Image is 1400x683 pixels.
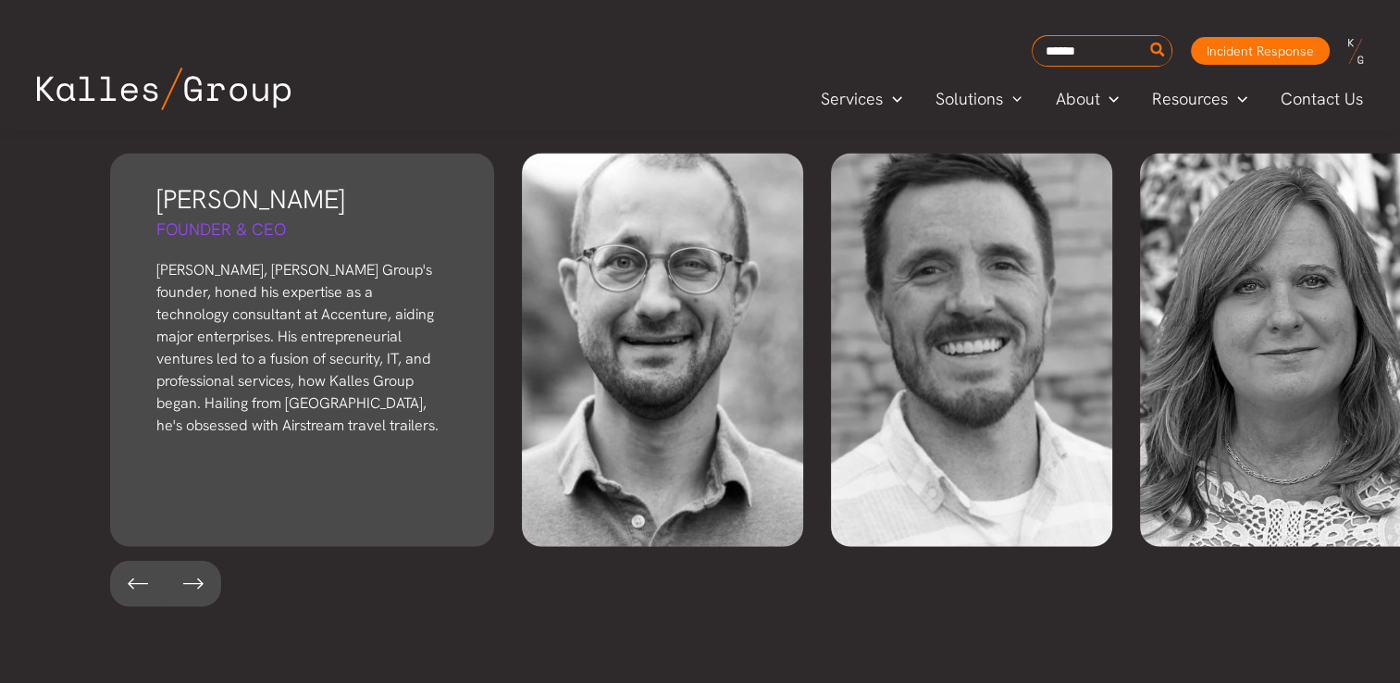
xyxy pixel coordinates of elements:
a: Incident Response [1191,37,1330,65]
h5: Founder & CEO [156,217,448,241]
nav: Primary Site Navigation [804,83,1381,114]
span: About [1055,85,1099,113]
a: ServicesMenu Toggle [804,85,919,113]
h3: [PERSON_NAME] [156,181,448,217]
span: Menu Toggle [883,85,902,113]
a: AboutMenu Toggle [1038,85,1135,113]
span: Menu Toggle [1228,85,1247,113]
span: Menu Toggle [1099,85,1119,113]
a: ResourcesMenu Toggle [1135,85,1264,113]
span: Resources [1152,85,1228,113]
img: Kalles Group [37,68,291,110]
a: SolutionsMenu Toggle [919,85,1039,113]
span: Services [821,85,883,113]
span: Contact Us [1281,85,1363,113]
button: Search [1146,36,1170,66]
a: Contact Us [1264,85,1381,113]
span: Solutions [935,85,1003,113]
span: Menu Toggle [1003,85,1022,113]
p: [PERSON_NAME], [PERSON_NAME] Group's founder, honed his expertise as a technology consultant at A... [156,259,448,437]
